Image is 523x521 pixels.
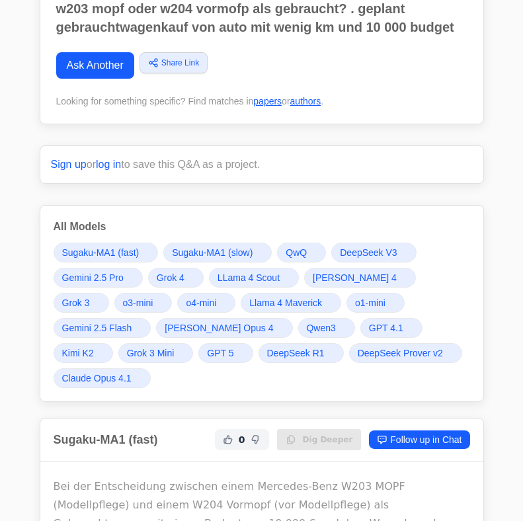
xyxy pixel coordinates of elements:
a: Gemini 2.5 Pro [54,268,143,288]
span: Kimi K2 [62,346,94,360]
span: o3-mini [123,296,153,309]
a: Ask Another [56,52,134,79]
span: Llama 4 Maverick [249,296,322,309]
a: Grok 3 [54,293,109,313]
span: Claude Opus 4.1 [62,372,132,385]
span: LLama 4 Scout [218,271,280,284]
span: DeepSeek V3 [340,246,397,259]
span: o1-mini [355,296,385,309]
a: [PERSON_NAME] Opus 4 [156,318,292,338]
a: papers [253,96,282,106]
span: DeepSeek Prover v2 [358,346,443,360]
span: Qwen3 [307,321,336,335]
a: Claude Opus 4.1 [54,368,151,388]
a: Llama 4 Maverick [241,293,341,313]
a: Sugaku-MA1 (slow) [163,243,272,262]
button: Not Helpful [248,432,264,448]
a: DeepSeek V3 [331,243,416,262]
a: Sugaku-MA1 (fast) [54,243,159,262]
span: 0 [239,433,245,446]
h3: All Models [54,219,470,235]
span: Share Link [161,57,199,69]
span: Sugaku-MA1 (slow) [172,246,253,259]
span: QwQ [286,246,307,259]
a: [PERSON_NAME] 4 [304,268,416,288]
a: authors [290,96,321,106]
a: o1-mini [346,293,405,313]
button: Helpful [220,432,236,448]
a: LLama 4 Scout [209,268,299,288]
h2: Sugaku-MA1 (fast) [54,430,158,449]
a: Gemini 2.5 Flash [54,318,151,338]
span: Grok 4 [157,271,184,284]
span: [PERSON_NAME] Opus 4 [165,321,273,335]
span: Sugaku-MA1 (fast) [62,246,140,259]
span: Grok 3 Mini [127,346,175,360]
span: [PERSON_NAME] 4 [313,271,397,284]
a: DeepSeek R1 [259,343,344,363]
span: o4-mini [186,296,216,309]
a: GPT 4.1 [360,318,422,338]
a: QwQ [277,243,326,262]
a: DeepSeek Prover v2 [349,343,462,363]
a: Grok 4 [148,268,204,288]
span: Grok 3 [62,296,90,309]
span: Gemini 2.5 Pro [62,271,124,284]
a: Qwen3 [298,318,355,338]
span: Gemini 2.5 Flash [62,321,132,335]
div: Looking for something specific? Find matches in or . [56,95,467,108]
a: Follow up in Chat [369,430,469,449]
span: DeepSeek R1 [267,346,325,360]
p: or to save this Q&A as a project. [51,157,473,173]
a: Sign up [51,159,87,170]
a: Grok 3 Mini [118,343,194,363]
a: o4-mini [177,293,235,313]
a: Kimi K2 [54,343,113,363]
a: o3-mini [114,293,173,313]
a: log in [96,159,121,170]
span: GPT 5 [207,346,233,360]
span: GPT 4.1 [369,321,403,335]
a: GPT 5 [198,343,253,363]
